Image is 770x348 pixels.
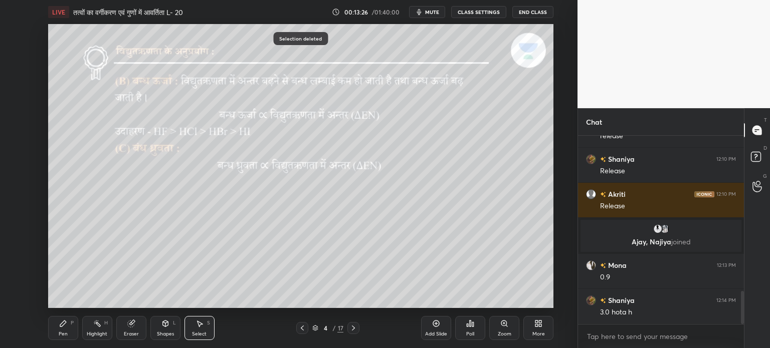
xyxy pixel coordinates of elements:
div: S [207,320,210,325]
button: CLASS SETTINGS [451,6,506,18]
div: Eraser [124,331,139,336]
img: 29e7523a708b45dd92dbfd840cc51cf9.jpg [586,154,596,164]
span: joined [671,237,691,246]
h6: Shaniya [606,154,635,164]
button: mute [409,6,445,18]
img: 1a12db28c96a4d5c87f395f3ccd9d2bb.jpg [653,224,663,234]
div: 17 [337,323,343,332]
img: default.png [586,189,596,199]
div: Select [192,331,207,336]
div: release [600,131,736,141]
p: Ajay, Najiya [587,238,735,246]
p: D [763,144,767,152]
div: Poll [466,331,474,336]
img: 29e7523a708b45dd92dbfd840cc51cf9.jpg [586,295,596,305]
span: mute [425,9,439,16]
h6: Akriti [606,189,626,199]
div: LIVE [48,6,69,18]
div: Zoom [498,331,511,336]
div: Release [600,201,736,211]
div: 12:10 PM [716,191,736,197]
img: f34c9452c689471896f42850bf5130fc.jpg [660,224,670,234]
div: 0.9 [600,272,736,282]
div: P [71,320,74,325]
p: G [763,172,767,180]
div: L [173,320,176,325]
h6: Shaniya [606,295,635,305]
p: T [764,116,767,124]
div: More [532,331,545,336]
div: 3.0 hota h [600,307,736,317]
img: no-rating-badge.077c3623.svg [600,298,606,303]
button: End Class [512,6,553,18]
div: Shapes [157,331,174,336]
div: / [332,325,335,331]
div: grid [578,136,744,324]
div: 12:14 PM [716,297,736,303]
h6: Mona [606,260,627,270]
div: Highlight [87,331,107,336]
p: Chat [578,109,610,135]
div: Add Slide [425,331,447,336]
div: 4 [320,325,330,331]
img: e22fef73a9264653a14589dfcd90a2c7.jpg [586,260,596,270]
div: H [104,320,108,325]
img: no-rating-badge.077c3623.svg [600,157,606,162]
div: Pen [59,331,68,336]
div: 12:10 PM [716,156,736,162]
div: Release [600,166,736,176]
img: no-rating-badge.077c3623.svg [600,192,606,197]
img: iconic-dark.1390631f.png [694,191,714,197]
div: 12:13 PM [717,262,736,268]
h4: तत्वों का वर्गीकरण एवं गुणों में आवर्तिता L- 20 [73,8,183,17]
img: no-rating-badge.077c3623.svg [600,263,606,268]
p: Selection deleted [279,36,322,41]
